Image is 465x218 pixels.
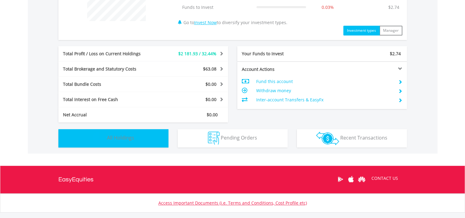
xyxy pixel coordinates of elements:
a: Apple [346,170,356,189]
img: holdings-wht.png [93,132,106,145]
td: Withdraw money [256,86,393,95]
td: 0.03% [309,1,346,13]
a: EasyEquities [58,166,94,193]
a: Invest Now [194,20,217,25]
span: $0.00 [207,112,218,118]
a: Google Play [335,170,346,189]
div: Total Profit / Loss on Current Holdings [58,51,157,57]
img: pending_instructions-wht.png [208,132,220,145]
span: $0.00 [205,96,216,102]
td: Fund this account [256,77,393,86]
div: Total Bundle Costs [58,81,157,87]
div: Account Actions [237,66,322,72]
div: Net Accrual [58,112,157,118]
span: $2.74 [390,51,401,56]
a: Access Important Documents (i.e. Terms and Conditions, Cost Profile etc) [158,200,307,206]
div: Total Interest on Free Cash [58,96,157,103]
a: Huawei [356,170,367,189]
button: Investment types [343,26,380,35]
button: Recent Transactions [297,129,407,147]
img: transactions-zar-wht.png [316,132,339,145]
div: Your Funds to Invest [237,51,322,57]
span: Recent Transactions [340,134,387,141]
td: Inter-account Transfers & EasyFx [256,95,393,104]
button: Manager [379,26,402,35]
span: All Holdings [107,134,134,141]
span: $2 181.93 / 32.44% [178,51,216,56]
span: $0.00 [205,81,216,87]
button: All Holdings [58,129,168,147]
td: $2.74 [385,1,402,13]
td: Funds to Invest [179,1,253,13]
span: Pending Orders [221,134,257,141]
div: Total Brokerage and Statutory Costs [58,66,157,72]
button: Pending Orders [178,129,288,147]
span: $63.08 [203,66,216,72]
a: CONTACT US [367,170,402,187]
